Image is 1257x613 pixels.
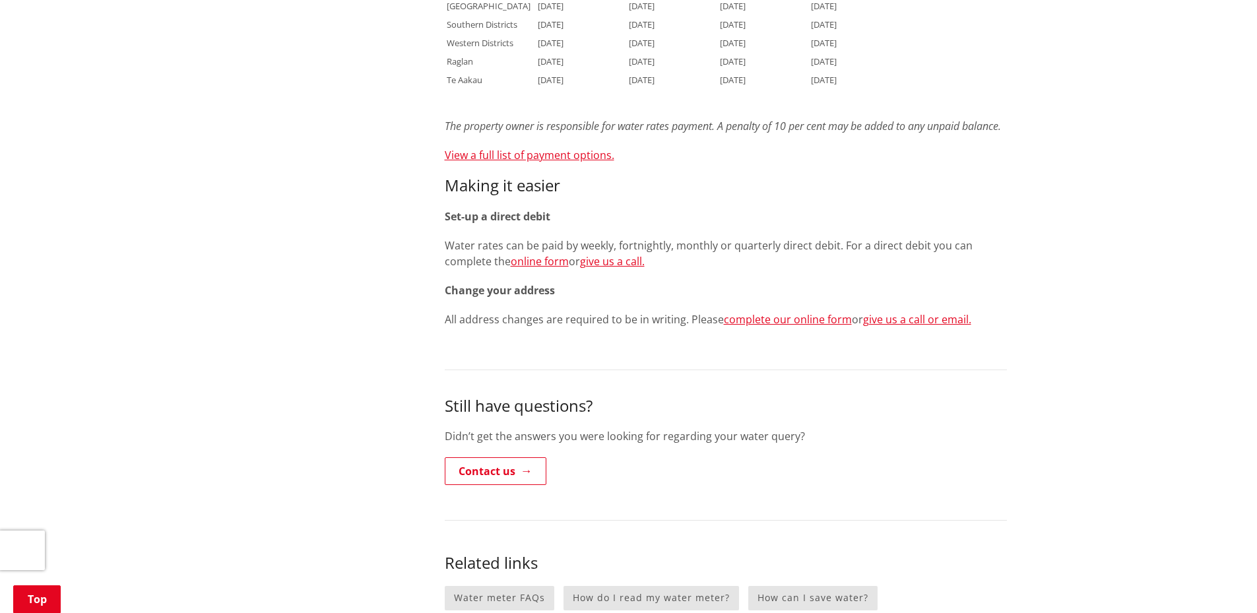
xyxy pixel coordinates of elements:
a: How can I save water? [748,586,878,610]
strong: Set-up a direct debit [445,209,550,224]
h3: Related links [445,554,1007,573]
span: [DATE] [538,55,564,67]
span: [DATE] [720,37,746,49]
span: [DATE] [811,18,837,30]
a: View a full list of payment options. [445,148,614,162]
a: Contact us [445,457,546,485]
a: complete our online form [724,312,852,327]
span: [DATE] [720,74,746,86]
span: [DATE] [720,55,746,67]
a: give us a call. [580,254,645,269]
span: [DATE] [629,55,655,67]
span: Southern Districts [447,18,517,30]
p: Water rates can be paid by weekly, fortnightly, monthly or quarterly direct debit. For a direct d... [445,238,1007,269]
span: Raglan [447,55,473,67]
span: [DATE] [629,74,655,86]
span: [DATE] [538,74,564,86]
p: Didn’t get the answers you were looking for regarding your water query? [445,428,1007,444]
h3: Making it easier [445,176,1007,195]
span: [DATE] [629,37,655,49]
a: Top [13,585,61,613]
h3: Still have questions? [445,397,1007,416]
span: [DATE] [629,18,655,30]
span: [DATE] [720,18,746,30]
span: [DATE] [811,74,837,86]
span: [DATE] [538,18,564,30]
p: All address changes are required to be in writing. Please or [445,311,1007,343]
span: Western Districts [447,37,513,49]
a: give us a call or email. [863,312,971,327]
iframe: Messenger Launcher [1196,558,1244,605]
a: online form [511,254,569,269]
span: Te Aakau [447,74,482,86]
strong: Change your address [445,283,555,298]
em: The property owner is responsible for water rates payment. A penalty of 10 per cent may be added ... [445,119,1001,133]
span: [DATE] [811,37,837,49]
a: Water meter FAQs [445,586,554,610]
span: [DATE] [811,55,837,67]
span: [DATE] [538,37,564,49]
a: How do I read my water meter? [564,586,739,610]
